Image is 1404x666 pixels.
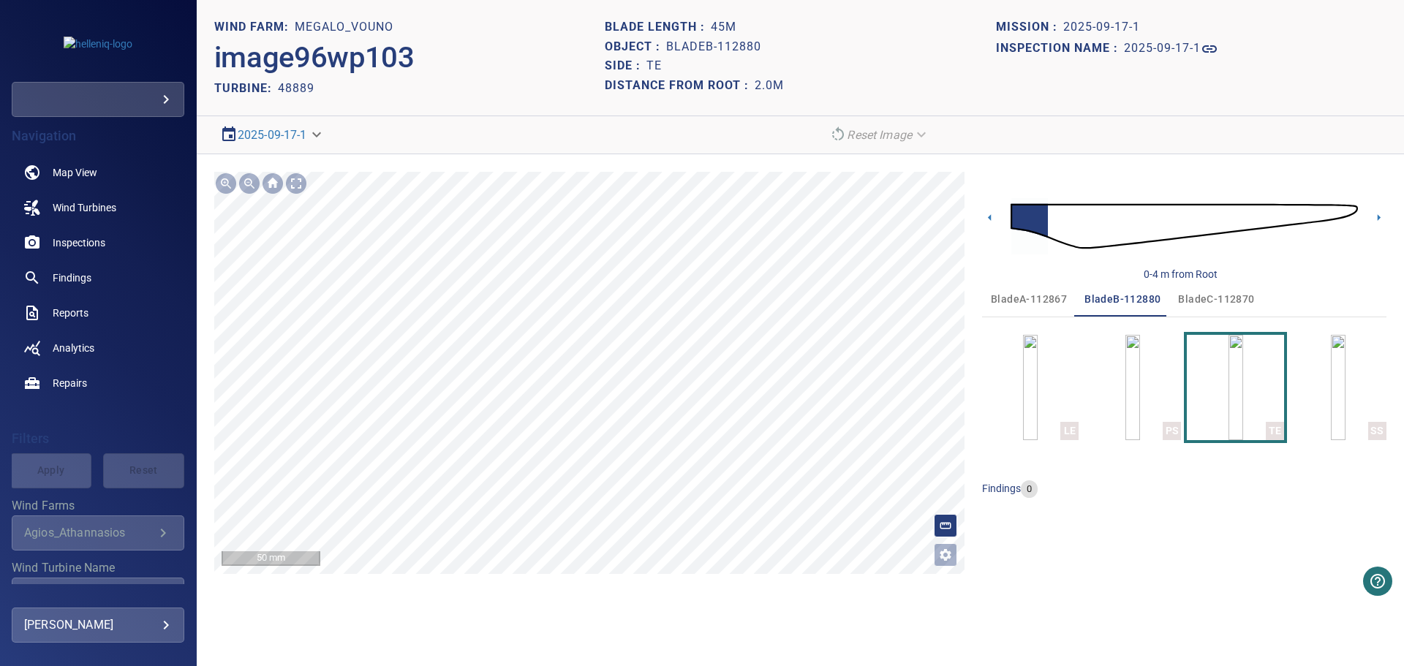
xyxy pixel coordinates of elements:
[605,40,666,54] h1: Object :
[295,20,393,34] h1: Megalo_Vouno
[711,20,736,34] h1: 45m
[1290,335,1386,440] button: SS
[12,330,184,366] a: analytics noActive
[53,200,116,215] span: Wind Turbines
[996,20,1063,34] h1: Mission :
[1228,335,1243,440] a: TE
[982,335,1079,440] button: LE
[12,225,184,260] a: inspections noActive
[12,190,184,225] a: windturbines noActive
[1331,335,1345,440] a: SS
[53,235,105,250] span: Inspections
[12,295,184,330] a: reports noActive
[12,155,184,190] a: map noActive
[1021,483,1038,496] span: 0
[53,376,87,390] span: Repairs
[214,81,278,95] h2: TURBINE:
[24,526,154,540] div: Agios_Athannasios
[1124,42,1201,56] h1: 2025-09-17-1
[12,260,184,295] a: findings noActive
[12,431,184,446] h4: Filters
[934,543,957,567] button: Open image filters and tagging options
[214,20,295,34] h1: WIND FARM:
[214,122,331,148] div: 2025-09-17-1
[1060,422,1079,440] div: LE
[12,562,184,574] label: Wind Turbine Name
[982,483,1021,494] span: findings
[64,37,132,51] img: helleniq-logo
[1011,184,1358,268] img: d
[605,20,711,34] h1: Blade length :
[238,172,261,195] div: Zoom out
[214,40,415,75] h2: image96wp103
[1187,335,1283,440] button: TE
[1144,267,1218,281] div: 0-4 m from Root
[1084,335,1181,440] button: PS
[12,129,184,143] h4: Navigation
[847,128,912,142] em: Reset Image
[996,42,1124,56] h1: Inspection name :
[12,82,184,117] div: helleniq
[12,500,184,512] label: Wind Farms
[261,172,284,195] div: Go home
[1125,335,1140,440] a: PS
[605,59,646,73] h1: Side :
[278,81,314,95] h2: 48889
[12,366,184,401] a: repairs noActive
[1063,20,1140,34] h1: 2025-09-17-1
[12,578,184,613] div: Wind Turbine Name
[53,270,91,285] span: Findings
[666,40,761,54] h1: bladeB-112880
[1368,422,1386,440] div: SS
[53,341,94,355] span: Analytics
[53,306,88,320] span: Reports
[646,59,662,73] h1: TE
[1266,422,1284,440] div: TE
[1023,335,1038,440] a: LE
[1084,290,1160,309] span: bladeB-112880
[53,165,97,180] span: Map View
[24,613,172,637] div: [PERSON_NAME]
[755,79,784,93] h1: 2.0m
[823,122,935,148] div: Reset Image
[991,290,1067,309] span: bladeA-112867
[1163,422,1181,440] div: PS
[284,172,308,195] div: Toggle full page
[1178,290,1254,309] span: bladeC-112870
[605,79,755,93] h1: Distance from root :
[214,172,238,195] div: Zoom in
[238,128,307,142] a: 2025-09-17-1
[1124,40,1218,58] a: 2025-09-17-1
[12,515,184,550] div: Wind Farms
